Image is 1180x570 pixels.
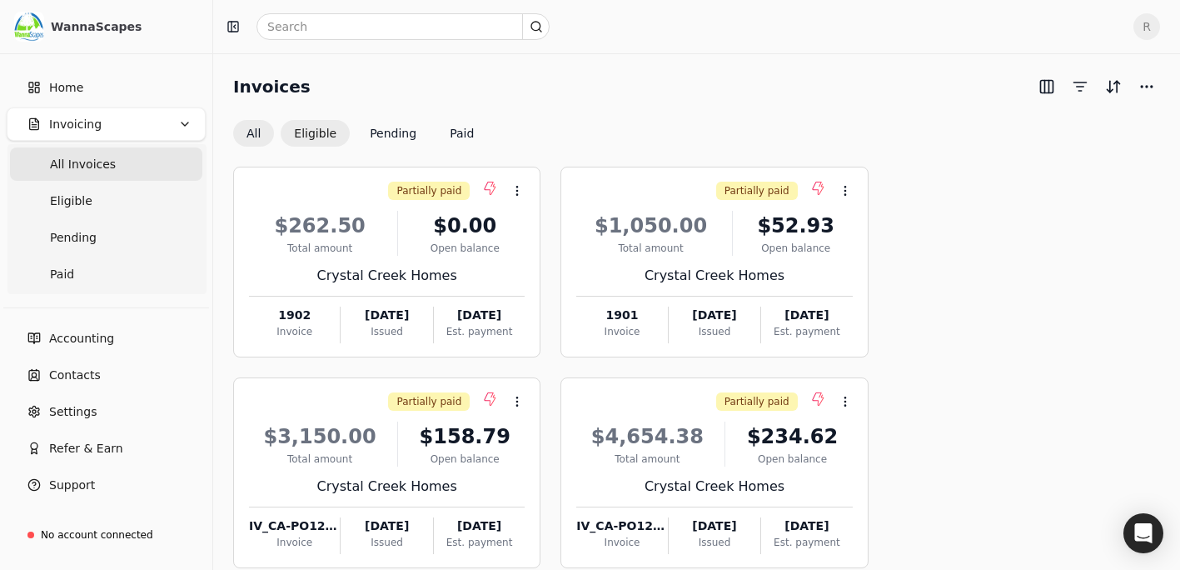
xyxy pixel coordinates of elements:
span: Paid [50,266,74,283]
div: Invoice filter options [233,120,487,147]
div: Invoice [576,535,667,550]
div: $158.79 [405,422,525,452]
div: Crystal Creek Homes [249,477,525,497]
div: Invoice [249,324,340,339]
div: $0.00 [405,211,525,241]
a: Paid [10,257,202,291]
div: IV_CA-PO127649_20250925142142683 [249,517,340,535]
div: [DATE] [341,517,432,535]
div: Open balance [739,241,853,256]
div: Issued [341,324,432,339]
div: $234.62 [732,422,852,452]
div: $52.93 [739,211,853,241]
span: All Invoices [50,156,116,173]
div: $4,654.38 [576,422,718,452]
div: [DATE] [341,307,432,324]
button: R [1133,13,1160,40]
div: Open balance [405,241,525,256]
div: Open balance [405,452,525,467]
span: Home [49,79,83,97]
span: Invoicing [49,116,102,133]
span: Accounting [49,330,114,347]
button: Refer & Earn [7,432,206,465]
div: Crystal Creek Homes [576,477,852,497]
img: c78f061d-795f-4796-8eaa-878e83f7b9c5.png [14,12,44,42]
button: More [1133,73,1160,100]
div: Issued [669,535,760,550]
a: Accounting [7,322,206,355]
span: Settings [49,403,97,421]
div: 1901 [576,307,667,324]
h2: Invoices [233,73,311,100]
div: Open Intercom Messenger [1123,513,1163,553]
a: All Invoices [10,147,202,181]
div: $3,150.00 [249,422,391,452]
div: Crystal Creek Homes [576,266,852,286]
span: Eligible [50,192,92,210]
input: Search [256,13,550,40]
button: Eligible [281,120,350,147]
div: Crystal Creek Homes [249,266,525,286]
div: Est. payment [434,535,525,550]
button: Support [7,468,206,502]
div: Issued [341,535,432,550]
a: Home [7,71,206,104]
a: Eligible [10,184,202,217]
div: Total amount [576,241,724,256]
div: Total amount [249,452,391,467]
div: IV_CA-PO122260_20250925142145161 [576,517,667,535]
span: Partially paid [724,394,789,409]
span: Support [49,477,95,494]
div: Issued [669,324,760,339]
div: Open balance [732,452,852,467]
a: Contacts [7,358,206,392]
a: Pending [10,221,202,254]
div: Invoice [576,324,667,339]
span: Pending [50,229,97,247]
button: Sort [1100,73,1127,100]
div: Total amount [249,241,391,256]
button: All [233,120,274,147]
div: [DATE] [434,517,525,535]
div: Total amount [576,452,718,467]
div: No account connected [41,527,153,542]
div: [DATE] [669,307,760,324]
div: Est. payment [761,324,852,339]
div: Est. payment [434,324,525,339]
div: [DATE] [761,517,852,535]
div: $262.50 [249,211,391,241]
div: Est. payment [761,535,852,550]
a: No account connected [7,520,206,550]
button: Invoicing [7,107,206,141]
div: $1,050.00 [576,211,724,241]
div: WannaScapes [51,18,198,35]
span: Partially paid [396,394,461,409]
div: Invoice [249,535,340,550]
div: [DATE] [761,307,852,324]
span: Refer & Earn [49,440,123,457]
button: Pending [356,120,430,147]
div: [DATE] [669,517,760,535]
div: [DATE] [434,307,525,324]
span: Partially paid [724,183,789,198]
span: Partially paid [396,183,461,198]
div: 1902 [249,307,340,324]
a: Settings [7,395,206,428]
button: Paid [436,120,487,147]
span: Contacts [49,367,101,384]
